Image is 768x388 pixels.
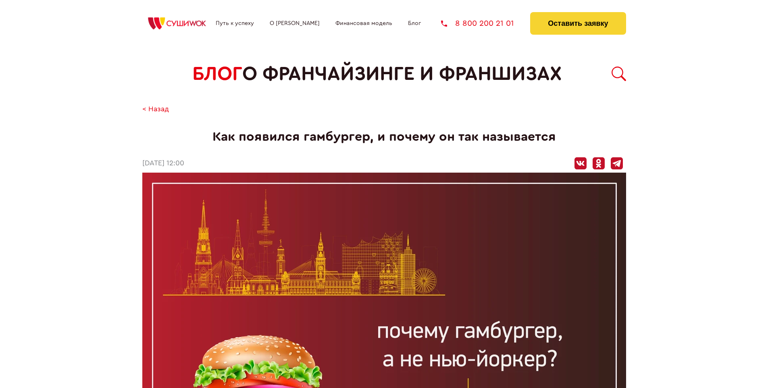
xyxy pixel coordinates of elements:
a: Финансовая модель [335,20,392,27]
a: Блог [408,20,421,27]
time: [DATE] 12:00 [142,159,184,168]
a: 8 800 200 21 01 [441,19,514,27]
button: Оставить заявку [530,12,626,35]
h1: Как появился гамбургер, и почему он так называется [142,129,626,144]
span: БЛОГ [192,63,242,85]
span: 8 800 200 21 01 [455,19,514,27]
span: о франчайзинге и франшизах [242,63,562,85]
a: < Назад [142,105,169,114]
a: О [PERSON_NAME] [270,20,320,27]
a: Путь к успеху [216,20,254,27]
